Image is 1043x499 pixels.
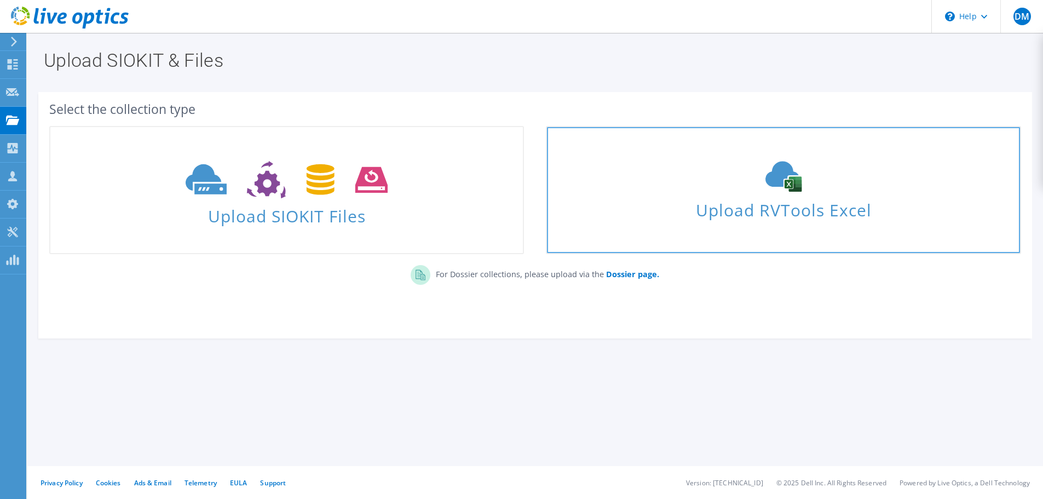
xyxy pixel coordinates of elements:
a: Support [260,478,286,487]
span: DM [1013,8,1031,25]
b: Dossier page. [606,269,659,279]
li: Version: [TECHNICAL_ID] [686,478,763,487]
a: Dossier page. [604,269,659,279]
h1: Upload SIOKIT & Files [44,51,1021,70]
a: Upload SIOKIT Files [49,126,524,254]
svg: \n [945,12,955,21]
li: Powered by Live Optics, a Dell Technology [900,478,1030,487]
a: Telemetry [185,478,217,487]
span: Upload SIOKIT Files [50,201,523,225]
a: Upload RVTools Excel [546,126,1021,254]
a: Cookies [96,478,121,487]
a: Privacy Policy [41,478,83,487]
span: Upload RVTools Excel [547,196,1019,219]
a: Ads & Email [134,478,171,487]
a: EULA [230,478,247,487]
div: Select the collection type [49,103,1021,115]
li: © 2025 Dell Inc. All Rights Reserved [776,478,886,487]
p: For Dossier collections, please upload via the [430,265,659,280]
